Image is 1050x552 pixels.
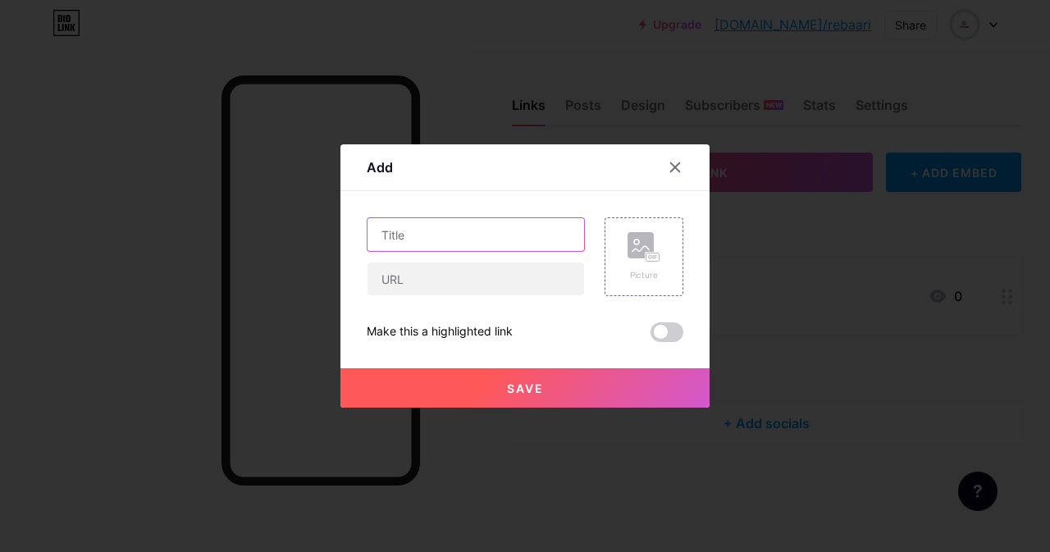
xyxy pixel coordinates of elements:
input: Title [367,218,584,251]
div: Picture [628,269,660,281]
span: Save [507,381,544,395]
button: Save [340,368,710,408]
div: Make this a highlighted link [367,322,513,342]
div: Add [367,157,393,177]
input: URL [367,262,584,295]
